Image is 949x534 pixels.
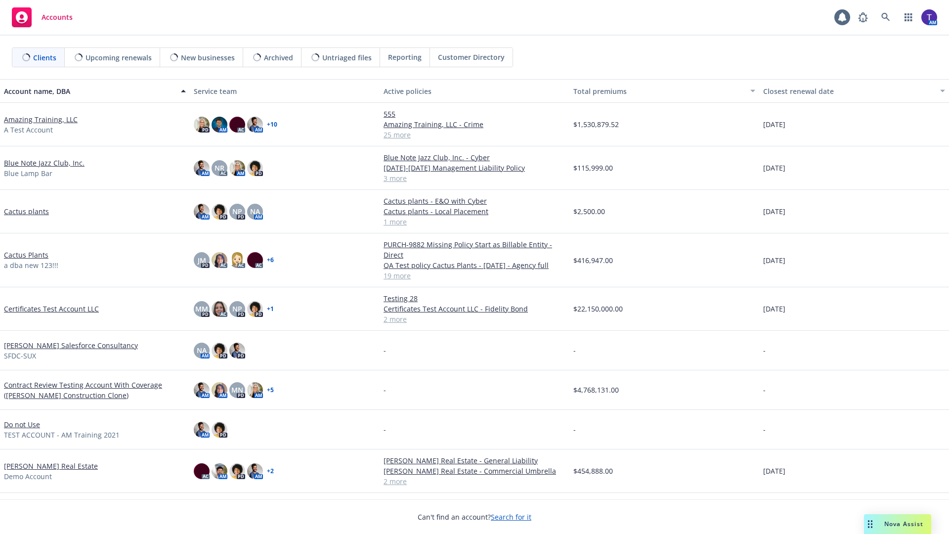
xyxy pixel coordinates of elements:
[231,385,243,395] span: MN
[197,345,207,356] span: NA
[573,466,613,476] span: $454,888.00
[384,130,565,140] a: 25 more
[198,255,206,266] span: JM
[267,468,274,474] a: + 2
[763,385,766,395] span: -
[384,239,565,260] a: PURCH-9882 Missing Policy Start as Billable Entity - Direct
[384,206,565,217] a: Cactus plants - Local Placement
[384,270,565,281] a: 19 more
[384,86,565,96] div: Active policies
[884,520,923,528] span: Nova Assist
[4,351,36,361] span: SFDC-SUX
[4,430,120,440] span: TEST ACCOUNT - AM Training 2021
[763,345,766,356] span: -
[4,461,98,471] a: [PERSON_NAME] Real Estate
[573,385,619,395] span: $4,768,131.00
[384,345,386,356] span: -
[4,168,52,178] span: Blue Lamp Bar
[384,119,565,130] a: Amazing Training, LLC - Crime
[384,424,386,435] span: -
[194,422,210,438] img: photo
[212,463,227,479] img: photo
[4,380,186,400] a: Contract Review Testing Account With Coverage ([PERSON_NAME] Construction Clone)
[247,382,263,398] img: photo
[759,79,949,103] button: Closest renewal date
[763,466,785,476] span: [DATE]
[384,476,565,487] a: 2 more
[864,514,876,534] div: Drag to move
[573,86,744,96] div: Total premiums
[247,160,263,176] img: photo
[763,206,785,217] span: [DATE]
[247,463,263,479] img: photo
[250,206,260,217] span: NA
[212,422,227,438] img: photo
[212,343,227,358] img: photo
[4,125,53,135] span: A Test Account
[921,9,937,25] img: photo
[267,306,274,312] a: + 1
[763,304,785,314] span: [DATE]
[212,204,227,220] img: photo
[212,301,227,317] img: photo
[194,204,210,220] img: photo
[573,304,623,314] span: $22,150,000.00
[4,419,40,430] a: Do not Use
[195,304,208,314] span: MM
[4,304,99,314] a: Certificates Test Account LLC
[491,512,531,522] a: Search for it
[212,252,227,268] img: photo
[384,163,565,173] a: [DATE]-[DATE] Management Liability Policy
[384,196,565,206] a: Cactus plants - E&O with Cyber
[4,114,78,125] a: Amazing Training, LLC
[569,79,759,103] button: Total premiums
[212,382,227,398] img: photo
[229,160,245,176] img: photo
[384,260,565,270] a: QA Test policy Cactus Plants - [DATE] - Agency full
[418,512,531,522] span: Can't find an account?
[267,122,277,128] a: + 10
[763,255,785,266] span: [DATE]
[438,52,505,62] span: Customer Directory
[190,79,380,103] button: Service team
[384,217,565,227] a: 1 more
[4,471,52,482] span: Demo Account
[4,260,58,270] span: a dba new 123!!!
[573,255,613,266] span: $416,947.00
[380,79,569,103] button: Active policies
[573,424,576,435] span: -
[267,257,274,263] a: + 6
[194,117,210,133] img: photo
[229,252,245,268] img: photo
[384,466,565,476] a: [PERSON_NAME] Real Estate - Commercial Umbrella
[33,52,56,63] span: Clients
[573,206,605,217] span: $2,500.00
[384,152,565,163] a: Blue Note Jazz Club, Inc. - Cyber
[384,385,386,395] span: -
[232,304,242,314] span: NP
[384,293,565,304] a: Testing 28
[573,163,613,173] span: $115,999.00
[4,340,138,351] a: [PERSON_NAME] Salesforce Consultancy
[763,86,934,96] div: Closest renewal date
[4,250,48,260] a: Cactus Plants
[763,163,785,173] span: [DATE]
[194,463,210,479] img: photo
[229,343,245,358] img: photo
[4,86,175,96] div: Account name, DBA
[384,455,565,466] a: [PERSON_NAME] Real Estate - General Liability
[322,52,372,63] span: Untriaged files
[384,173,565,183] a: 3 more
[232,206,242,217] span: NP
[763,119,785,130] span: [DATE]
[181,52,235,63] span: New businesses
[212,117,227,133] img: photo
[384,304,565,314] a: Certificates Test Account LLC - Fidelity Bond
[763,424,766,435] span: -
[267,387,274,393] a: + 5
[194,382,210,398] img: photo
[876,7,896,27] a: Search
[229,117,245,133] img: photo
